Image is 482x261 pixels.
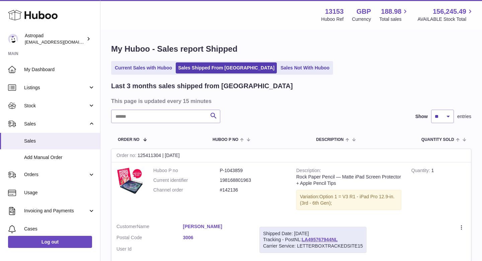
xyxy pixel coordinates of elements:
[25,39,98,45] span: [EMAIL_ADDRESS][DOMAIN_NAME]
[352,16,371,22] div: Currency
[112,62,174,73] a: Current Sales with Huboo
[24,154,95,161] span: Add Manual Order
[111,97,470,105] h3: This page is updated every 15 minutes
[183,234,250,241] a: 3006
[296,174,401,187] div: Rock Paper Pencil — Matte iPad Screen Protector + Apple Pencil Tips
[24,208,88,214] span: Invoicing and Payments
[111,44,471,54] h1: My Huboo - Sales report Shipped
[325,7,344,16] strong: 13153
[153,177,220,184] dt: Current identifier
[411,168,431,175] strong: Quantity
[8,236,92,248] a: Log out
[153,167,220,174] dt: Huboo P no
[24,226,95,232] span: Cases
[417,16,474,22] span: AVAILABLE Stock Total
[356,7,371,16] strong: GBP
[421,138,454,142] span: Quantity Sold
[24,103,88,109] span: Stock
[116,224,137,229] span: Customer
[220,177,287,184] dd: 198168801963
[116,167,143,194] img: 2025-IPADS.jpg
[8,34,18,44] img: matt@astropad.com
[296,190,401,210] div: Variation:
[379,16,409,22] span: Total sales
[263,243,363,249] div: Carrier Service: LETTERBOXTRACKEDSITE15
[220,187,287,193] dd: #142136
[24,190,95,196] span: Usage
[321,16,344,22] div: Huboo Ref
[381,7,401,16] span: 188.98
[259,227,367,253] div: Tracking - PostNL:
[183,223,250,230] a: [PERSON_NAME]
[111,82,293,91] h2: Last 3 months sales shipped from [GEOGRAPHIC_DATA]
[213,138,238,142] span: Huboo P no
[316,138,343,142] span: Description
[116,153,138,160] strong: Order no
[24,138,95,144] span: Sales
[116,234,183,243] dt: Postal Code
[433,7,466,16] span: 156,245.49
[220,167,287,174] dd: P-1043859
[379,7,409,22] a: 188.98 Total sales
[111,149,471,162] div: 125411304 | [DATE]
[118,138,140,142] span: Order No
[24,121,88,127] span: Sales
[24,171,88,178] span: Orders
[263,230,363,237] div: Shipped Date: [DATE]
[24,66,95,73] span: My Dashboard
[300,194,395,206] span: Option 1 = V3 R1 - iPad Pro 12.9-in. (3rd - 6th Gen);
[24,85,88,91] span: Listings
[176,62,277,73] a: Sales Shipped From [GEOGRAPHIC_DATA]
[116,246,183,252] dt: User Id
[25,33,85,45] div: Astropad
[417,7,474,22] a: 156,245.49 AVAILABLE Stock Total
[302,237,337,242] a: LA495767944NL
[278,62,332,73] a: Sales Not With Huboo
[457,113,471,120] span: entries
[116,223,183,231] dt: Name
[406,162,471,218] td: 1
[153,187,220,193] dt: Channel order
[415,113,428,120] label: Show
[296,168,321,175] strong: Description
